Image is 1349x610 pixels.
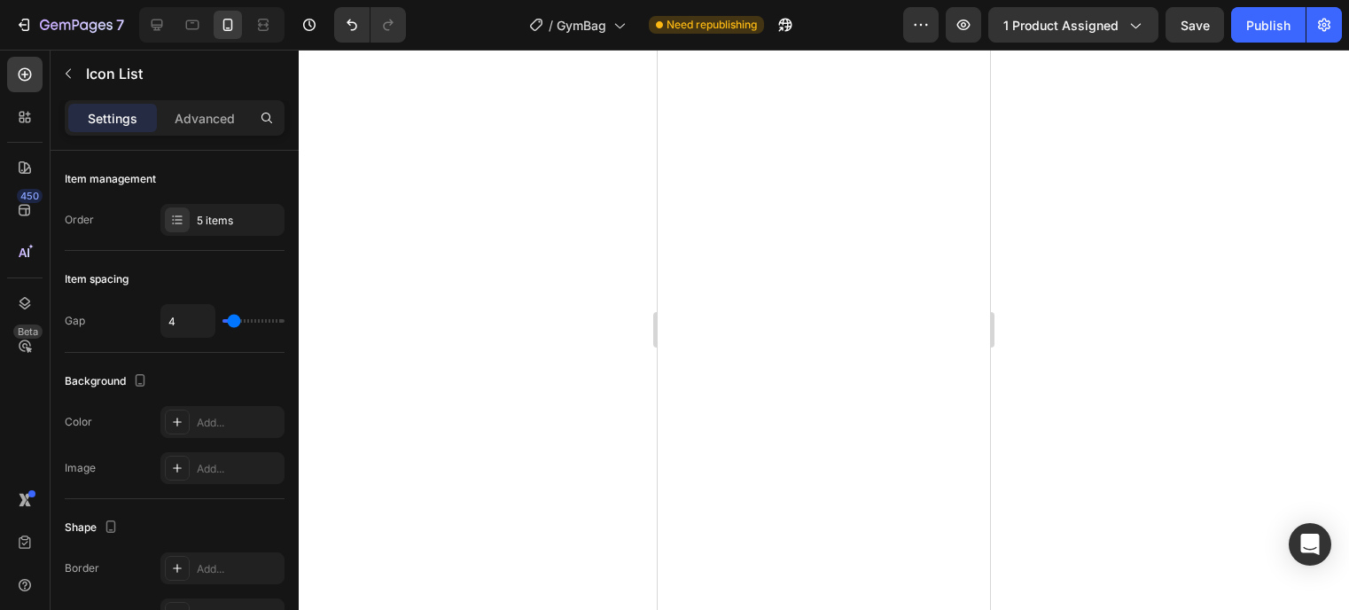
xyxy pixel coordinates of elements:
[116,14,124,35] p: 7
[658,50,990,610] iframe: Design area
[197,415,280,431] div: Add...
[161,305,214,337] input: Auto
[65,516,121,540] div: Shape
[557,16,606,35] span: GymBag
[1289,523,1331,566] div: Open Intercom Messenger
[667,17,757,33] span: Need republishing
[13,325,43,339] div: Beta
[1246,16,1291,35] div: Publish
[65,460,96,476] div: Image
[65,271,129,287] div: Item spacing
[197,213,280,229] div: 5 items
[17,189,43,203] div: 450
[65,560,99,576] div: Border
[65,414,92,430] div: Color
[175,109,235,128] p: Advanced
[334,7,406,43] div: Undo/Redo
[65,212,94,228] div: Order
[1231,7,1306,43] button: Publish
[88,109,137,128] p: Settings
[988,7,1158,43] button: 1 product assigned
[197,461,280,477] div: Add...
[1181,18,1210,33] span: Save
[65,171,156,187] div: Item management
[7,7,132,43] button: 7
[1003,16,1119,35] span: 1 product assigned
[549,16,553,35] span: /
[1166,7,1224,43] button: Save
[65,370,151,394] div: Background
[197,561,280,577] div: Add...
[65,313,85,329] div: Gap
[86,63,277,84] p: Icon List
